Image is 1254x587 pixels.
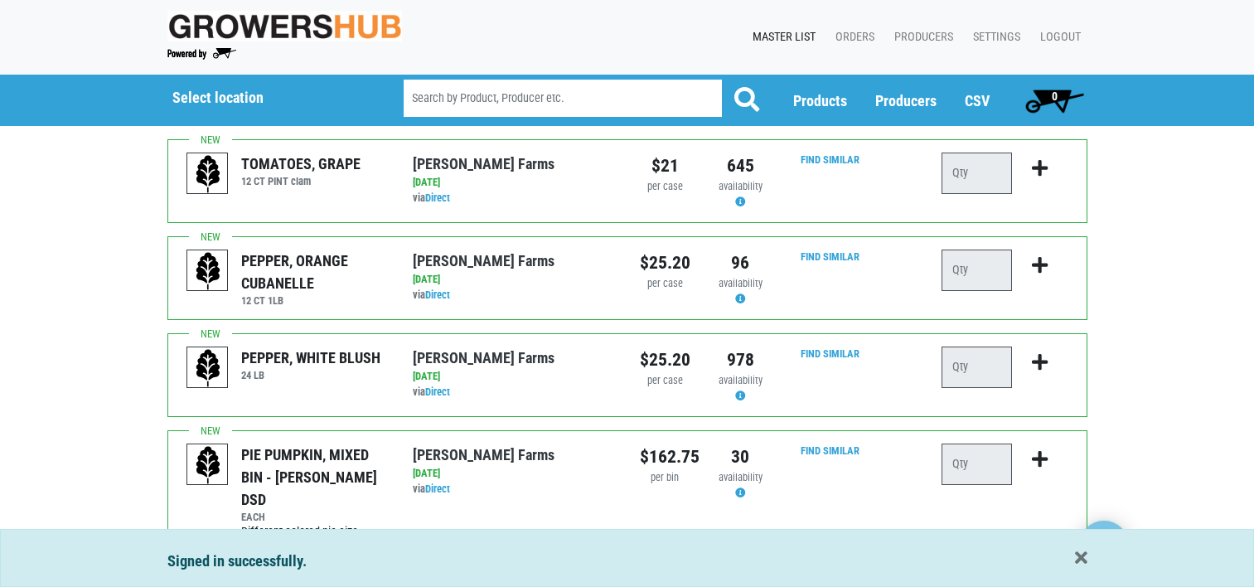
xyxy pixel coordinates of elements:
input: Qty [942,153,1012,194]
a: Master List [739,22,822,53]
div: via [413,385,614,400]
div: [DATE] [413,466,614,482]
div: $162.75 [640,444,690,470]
input: Qty [942,444,1012,485]
h6: 24 LB [241,369,380,381]
div: $25.20 [640,250,690,276]
a: CSV [965,92,990,109]
img: Powered by Big Wheelbarrow [167,48,236,60]
h5: Select location [172,89,361,107]
img: placeholder-variety-43d6402dacf2d531de610a020419775a.svg [187,250,229,292]
a: [PERSON_NAME] Farms [413,155,554,172]
div: $21 [640,153,690,179]
span: availability [719,277,763,289]
div: Signed in successfully. [167,550,1087,573]
div: [DATE] [413,272,614,288]
img: placeholder-variety-43d6402dacf2d531de610a020419775a.svg [187,347,229,389]
a: Direct [425,192,450,204]
img: placeholder-variety-43d6402dacf2d531de610a020419775a.svg [187,153,229,195]
span: availability [719,471,763,483]
span: 0 [1052,90,1058,103]
div: PIE PUMPKIN, MIXED BIN - [PERSON_NAME] DSD [241,444,388,511]
div: per case [640,179,690,195]
a: [PERSON_NAME] Farms [413,252,554,269]
div: PEPPER, ORANGE CUBANELLE [241,250,388,294]
a: Direct [425,289,450,301]
div: 978 [715,347,766,373]
a: Direct [425,386,450,398]
a: Producers [881,22,960,53]
h6: 12 CT 1LB [241,294,388,307]
img: original-fc7597fdc6adbb9d0e2ae620e786d1a2.jpg [167,11,403,41]
a: Logout [1027,22,1087,53]
input: Qty [942,250,1012,291]
div: 645 [715,153,766,179]
div: per case [640,276,690,292]
div: [DATE] [413,369,614,385]
input: Qty [942,347,1012,388]
div: TOMATOES, GRAPE [241,153,361,175]
a: Settings [960,22,1027,53]
div: $25.20 [640,347,690,373]
a: Producers [875,92,937,109]
a: Find Similar [801,250,859,263]
a: [PERSON_NAME] Farms [413,446,554,463]
div: PEPPER, WHITE BLUSH [241,347,380,369]
div: per bin [640,470,690,486]
a: Orders [822,22,881,53]
div: 96 [715,250,766,276]
span: availability [719,374,763,386]
img: placeholder-variety-43d6402dacf2d531de610a020419775a.svg [187,444,229,486]
a: Find Similar [801,153,859,166]
a: [PERSON_NAME] Farms [413,349,554,366]
a: Direct [425,483,450,495]
h6: EACH [241,511,388,523]
h6: 12 CT PINT clam [241,175,361,187]
a: Products [793,92,847,109]
a: 0 [1018,84,1092,117]
span: availability [719,180,763,192]
div: via [413,482,614,497]
div: per case [640,373,690,389]
input: Search by Product, Producer etc. [404,80,722,117]
div: 30 [715,444,766,470]
a: Find Similar [801,444,859,457]
div: [DATE] [413,175,614,191]
div: via [413,191,614,206]
a: Find Similar [801,347,859,360]
div: via [413,288,614,303]
div: Different colored pie size. White, yellow, tan, warted, [241,523,388,559]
